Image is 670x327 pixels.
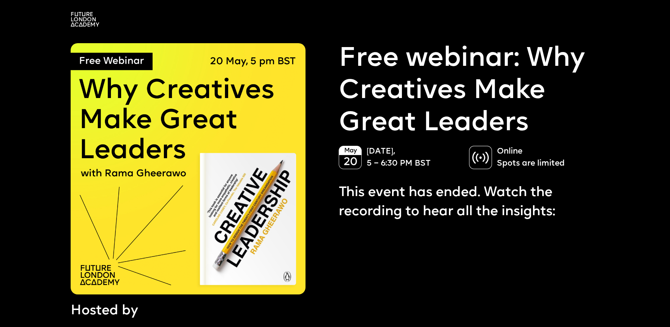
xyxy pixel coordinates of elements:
[497,146,565,170] p: Online Spots are limited
[339,43,600,140] p: Free webinar: Why Creatives Make Great Leaders
[339,183,600,221] p: This event has ended. Watch the recording to hear all the insights:
[71,302,138,320] p: Hosted by
[367,146,431,170] p: [DATE], 5 – 6:30 PM BST
[71,12,99,27] img: A logo saying in 3 lines: Future London Academy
